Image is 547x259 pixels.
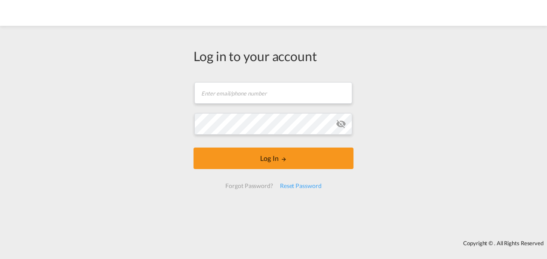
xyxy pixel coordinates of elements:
[194,47,353,65] div: Log in to your account
[222,178,276,194] div: Forgot Password?
[194,82,352,104] input: Enter email/phone number
[336,119,346,129] md-icon: icon-eye-off
[277,178,325,194] div: Reset Password
[194,148,353,169] button: LOGIN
